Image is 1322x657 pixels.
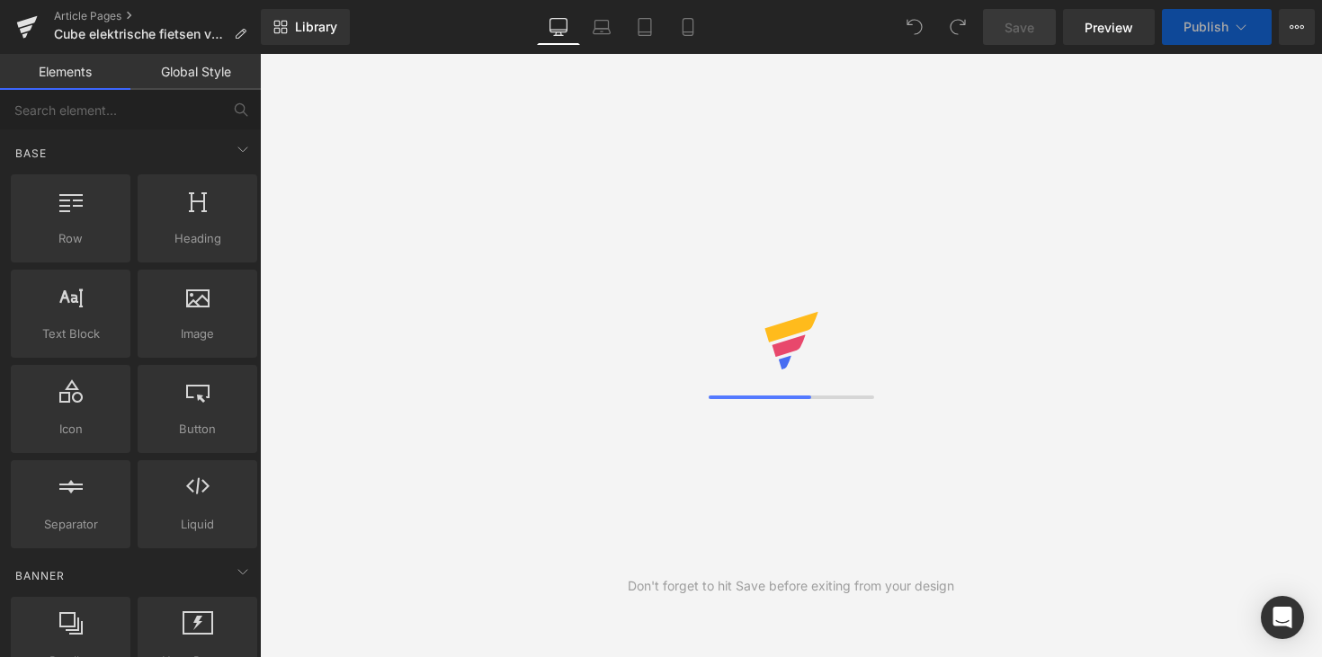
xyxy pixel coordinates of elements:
button: Redo [940,9,976,45]
a: Global Style [130,54,261,90]
a: Mobile [666,9,710,45]
a: Article Pages [54,9,261,23]
span: Row [16,229,125,248]
a: New Library [261,9,350,45]
span: Icon [16,420,125,439]
span: Separator [16,515,125,534]
span: Text Block [16,324,125,343]
span: Save [1005,18,1034,37]
div: Open Intercom Messenger [1261,596,1304,639]
a: Tablet [623,9,666,45]
span: Preview [1085,18,1133,37]
span: Heading [143,229,252,248]
span: Publish [1184,20,1228,34]
a: Desktop [537,9,580,45]
button: More [1279,9,1315,45]
button: Undo [897,9,933,45]
button: Publish [1162,9,1272,45]
span: Image [143,324,252,343]
span: Library [295,19,337,35]
span: Button [143,420,252,439]
a: Preview [1063,9,1155,45]
span: Liquid [143,515,252,534]
span: Banner [13,567,67,584]
span: Cube elektrische fietsen vs Giant e-bikes: welke past bij jou? [54,27,227,41]
span: Base [13,145,49,162]
div: Don't forget to hit Save before exiting from your design [628,576,954,596]
a: Laptop [580,9,623,45]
